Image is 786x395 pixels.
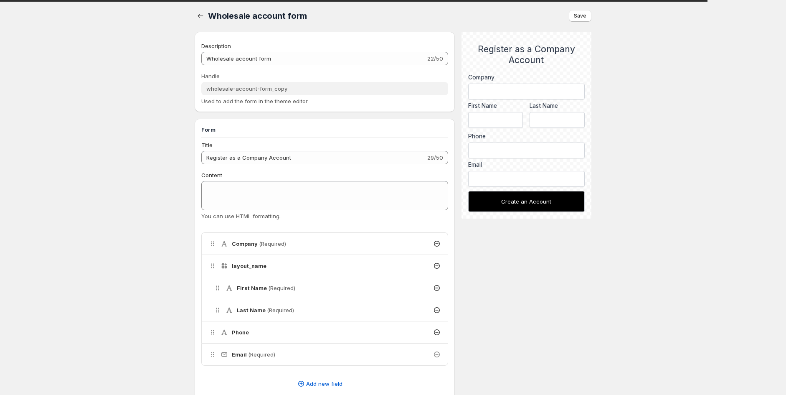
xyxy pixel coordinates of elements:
[208,11,307,21] span: Wholesale account form
[569,10,591,22] button: Save
[201,43,231,49] span: Description
[201,172,222,178] span: Content
[468,191,585,212] button: Create an Account
[468,44,585,66] h2: Register as a Company Account
[201,73,220,79] span: Handle
[268,285,295,291] span: (Required)
[201,98,308,104] span: Used to add the form in the theme editor
[232,262,266,270] h4: layout_name
[201,52,426,65] input: Private internal description
[468,73,585,82] label: Company
[468,102,523,110] label: First Name
[232,328,249,336] h4: Phone
[237,284,295,292] h4: First Name
[468,132,585,140] label: Phone
[237,306,294,314] h4: Last Name
[306,380,342,388] span: Add new field
[267,307,294,313] span: (Required)
[196,377,443,390] button: Add new field
[468,161,585,169] div: Email
[530,102,585,110] label: Last Name
[201,142,213,148] span: Title
[259,240,286,247] span: (Required)
[232,350,275,359] h4: Email
[232,240,286,248] h4: Company
[574,13,586,19] span: Save
[201,125,448,134] h3: Form
[248,351,275,358] span: (Required)
[201,213,281,219] span: You can use HTML formatting.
